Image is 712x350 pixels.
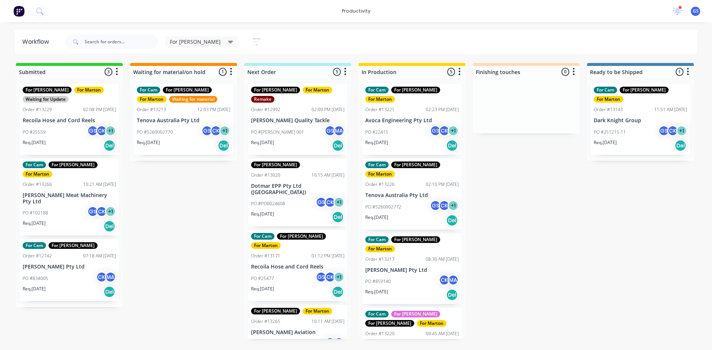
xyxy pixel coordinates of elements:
div: Remake [251,96,274,103]
div: Del [446,214,458,226]
p: Tenova Australia Pty Ltd [137,117,230,124]
p: [PERSON_NAME] Meat Machinery Pty Ltd [23,192,116,205]
span: GS [693,8,699,14]
p: PO #5260002770 [137,129,173,136]
div: GS [430,200,441,211]
p: PO #859140 [365,278,391,285]
div: For Cam [365,87,389,93]
div: For CamFor [PERSON_NAME]For MartonOrder #1326610:21 AM [DATE][PERSON_NAME] Meat Machinery Pty Ltd... [20,159,119,236]
div: Waiting for Update [23,96,69,103]
div: 12:03 PM [DATE] [197,106,230,113]
div: Order #13226 [365,181,395,188]
div: + 1 [676,125,687,136]
div: For CamFor [PERSON_NAME]For MartonWaiting for materialOrder #1321312:03 PM [DATE]Tenova Australia... [134,84,233,155]
div: For Marton [365,246,395,252]
p: Avoca Engineering Pty Ltd [365,117,459,124]
div: Del [332,286,344,298]
p: Req. [DATE] [23,220,46,227]
p: Req. [DATE] [23,286,46,292]
div: Order #13229 [23,106,52,113]
div: Order #13221 [365,106,395,113]
div: For CamFor [PERSON_NAME]For MartonOrder #1322602:10 PM [DATE]Tenova Australia Pty LtdPO #52600027... [362,159,462,230]
div: 08:30 AM [DATE] [426,256,459,263]
div: For [PERSON_NAME] [251,161,300,168]
div: For [PERSON_NAME] [277,233,326,240]
p: [PERSON_NAME] Pty Ltd [365,267,459,273]
p: PO #5260002772 [365,204,401,210]
div: GS [324,337,336,348]
div: GS [324,125,336,136]
p: Dotmar EPP Pty Ltd ([GEOGRAPHIC_DATA]) [251,183,345,196]
div: GS [316,271,327,283]
div: For [PERSON_NAME]For MartonWaiting for UpdateOrder #1322902:08 PM [DATE]Recoila Hose and Cord Ree... [20,84,119,155]
span: For [PERSON_NAME] [170,38,221,46]
div: For [PERSON_NAME] [391,311,440,317]
p: Req. [DATE] [365,139,388,146]
div: Del [446,140,458,151]
div: + 1 [219,125,230,136]
p: Recoila Hose and Cord Reels [251,264,345,270]
div: Del [103,220,115,232]
div: Order #12992 [251,106,280,113]
p: Req. [DATE] [251,286,274,292]
div: For Marton [137,96,167,103]
div: For Marton [303,87,332,93]
div: + 1 [105,206,116,217]
div: GS [87,125,98,136]
p: Req. [DATE] [251,211,274,217]
div: For [PERSON_NAME] [163,87,212,93]
div: Order #13265 [251,318,280,325]
p: Req. [DATE] [365,214,388,221]
div: CK [324,197,336,208]
div: 10:21 AM [DATE] [83,181,116,188]
div: 02:09 PM [DATE] [311,106,345,113]
div: For Marton [594,96,623,103]
div: Del [103,286,115,298]
p: [PERSON_NAME] Aviation [251,329,345,336]
div: 11:51 AM [DATE] [654,106,687,113]
p: PO #102188 [23,210,48,216]
p: Req. [DATE] [594,139,617,146]
div: 02:08 PM [DATE] [83,106,116,113]
div: 09:45 AM [DATE] [426,330,459,337]
div: Waiting for material [169,96,217,103]
div: For Cam [23,161,46,168]
p: Req. [DATE] [137,139,160,146]
div: For [PERSON_NAME] [251,87,300,93]
div: + 1 [448,125,459,136]
div: For [PERSON_NAME] [620,87,669,93]
div: For Cam [137,87,160,93]
div: CK [439,274,450,286]
div: Order #13020 [251,172,280,179]
div: For [PERSON_NAME]Order #1302010:15 AM [DATE]Dotmar EPP Pty Ltd ([GEOGRAPHIC_DATA])PO #PO0024608GS... [248,159,347,227]
div: 02:10 PM [DATE] [426,181,459,188]
div: productivity [338,6,374,17]
div: Del [446,289,458,301]
div: CK [96,125,107,136]
div: For Marton [303,308,332,314]
div: Workflow [22,37,53,46]
p: Req. [DATE] [251,139,274,146]
p: PO #25559 [23,129,46,136]
div: Order #13171 [251,253,280,259]
p: PO #22415 [365,129,388,136]
div: Order #13266 [23,181,52,188]
div: 02:23 PM [DATE] [426,106,459,113]
p: PO #[PERSON_NAME] 001 [251,129,304,136]
div: CK [96,271,107,283]
p: PO #834005 [23,275,48,282]
div: Order #13143 [594,106,623,113]
div: + 1 [105,125,116,136]
div: For [PERSON_NAME] [49,242,98,249]
div: For Cam [365,161,389,168]
div: + 1 [333,271,345,283]
div: + 1 [448,200,459,211]
div: MA [448,274,459,286]
div: 07:18 AM [DATE] [83,253,116,259]
p: PO #25477 [251,275,274,282]
div: GS [201,125,212,136]
div: GS [316,197,327,208]
div: GS [87,206,98,217]
div: Order #13220 [365,330,395,337]
p: Tenova Australia Pty Ltd [365,192,459,199]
